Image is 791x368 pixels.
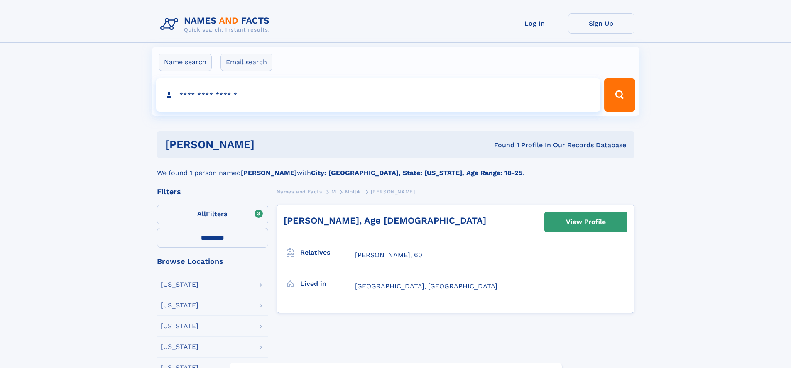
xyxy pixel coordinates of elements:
[566,212,606,232] div: View Profile
[161,344,198,350] div: [US_STATE]
[157,188,268,195] div: Filters
[157,158,634,178] div: We found 1 person named with .
[157,13,277,36] img: Logo Names and Facts
[284,215,486,226] a: [PERSON_NAME], Age [DEMOGRAPHIC_DATA]
[159,54,212,71] label: Name search
[300,277,355,291] h3: Lived in
[161,302,198,309] div: [US_STATE]
[157,205,268,224] label: Filters
[345,186,361,197] a: Mollik
[355,251,422,260] a: [PERSON_NAME], 60
[345,189,361,195] span: Mollik
[355,282,497,290] span: [GEOGRAPHIC_DATA], [GEOGRAPHIC_DATA]
[502,13,568,34] a: Log In
[371,189,415,195] span: [PERSON_NAME]
[165,139,375,150] h1: [PERSON_NAME]
[161,323,198,329] div: [US_STATE]
[241,169,297,177] b: [PERSON_NAME]
[311,169,522,177] b: City: [GEOGRAPHIC_DATA], State: [US_STATE], Age Range: 18-25
[300,246,355,260] h3: Relatives
[220,54,272,71] label: Email search
[545,212,627,232] a: View Profile
[568,13,634,34] a: Sign Up
[331,189,336,195] span: M
[331,186,336,197] a: M
[161,281,198,288] div: [US_STATE]
[604,78,635,112] button: Search Button
[157,258,268,265] div: Browse Locations
[277,186,322,197] a: Names and Facts
[156,78,601,112] input: search input
[197,210,206,218] span: All
[374,141,626,150] div: Found 1 Profile In Our Records Database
